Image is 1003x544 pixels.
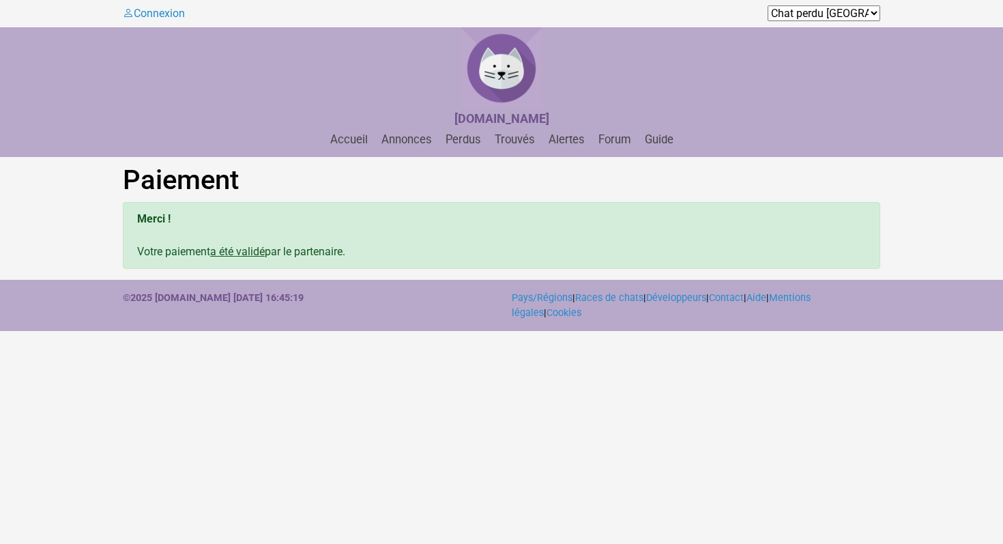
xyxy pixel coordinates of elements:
a: Connexion [123,7,185,20]
a: Contact [709,292,744,304]
a: Mentions légales [512,292,811,319]
div: Votre paiement par le partenaire. [123,202,880,269]
a: Races de chats [575,292,643,304]
a: [DOMAIN_NAME] [454,113,549,126]
a: Aide [746,292,766,304]
a: Trouvés [489,133,540,146]
a: Alertes [543,133,590,146]
a: Pays/Régions [512,292,572,304]
a: Perdus [440,133,486,146]
img: Chat Perdu Wallis-et-Futuna [461,27,542,109]
a: Accueil [325,133,373,146]
div: | | | | | | [501,291,890,320]
h1: Paiement [123,164,880,197]
a: Développeurs [646,292,706,304]
a: Cookies [547,307,581,319]
strong: ©2025 [DOMAIN_NAME] [DATE] 16:45:19 [123,292,304,304]
a: Forum [593,133,637,146]
strong: [DOMAIN_NAME] [454,111,549,126]
u: a été validé [210,245,265,258]
b: Merci ! [137,212,171,225]
a: Annonces [376,133,437,146]
a: Guide [639,133,679,146]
